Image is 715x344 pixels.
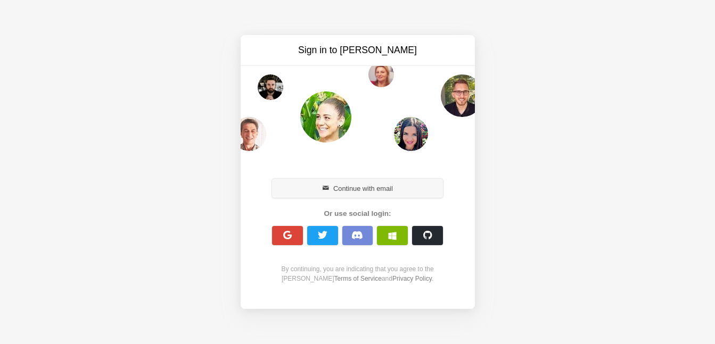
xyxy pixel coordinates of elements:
h3: Sign in to [PERSON_NAME] [268,44,447,57]
a: Privacy Policy [392,275,432,282]
a: Terms of Service [334,275,382,282]
div: Or use social login: [266,208,449,219]
button: Continue with email [272,179,443,198]
div: By continuing, you are indicating that you agree to the [PERSON_NAME] and . [266,264,449,283]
